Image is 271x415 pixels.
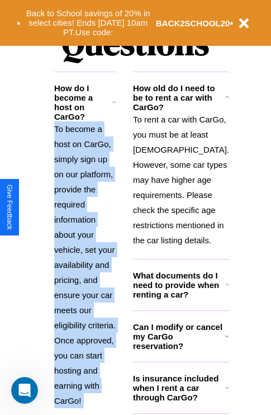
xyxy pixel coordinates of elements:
h3: Is insurance included when I rent a car through CarGo? [133,374,225,402]
h3: Can I modify or cancel my CarGo reservation? [133,322,225,351]
h3: How do I become a host on CarGo? [54,83,112,121]
h3: What documents do I need to provide when renting a car? [133,271,226,299]
p: To become a host on CarGo, simply sign up on our platform, provide the required information about... [54,121,116,408]
b: BACK2SCHOOL20 [156,18,230,28]
p: To rent a car with CarGo, you must be at least [DEMOGRAPHIC_DATA]. However, some car types may ha... [133,112,229,248]
h3: How old do I need to be to rent a car with CarGo? [133,83,225,112]
iframe: Intercom live chat [11,377,38,404]
div: Give Feedback [6,185,13,230]
button: Back to School savings of 20% in select cities! Ends [DATE] 10am PT.Use code: [21,6,156,40]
